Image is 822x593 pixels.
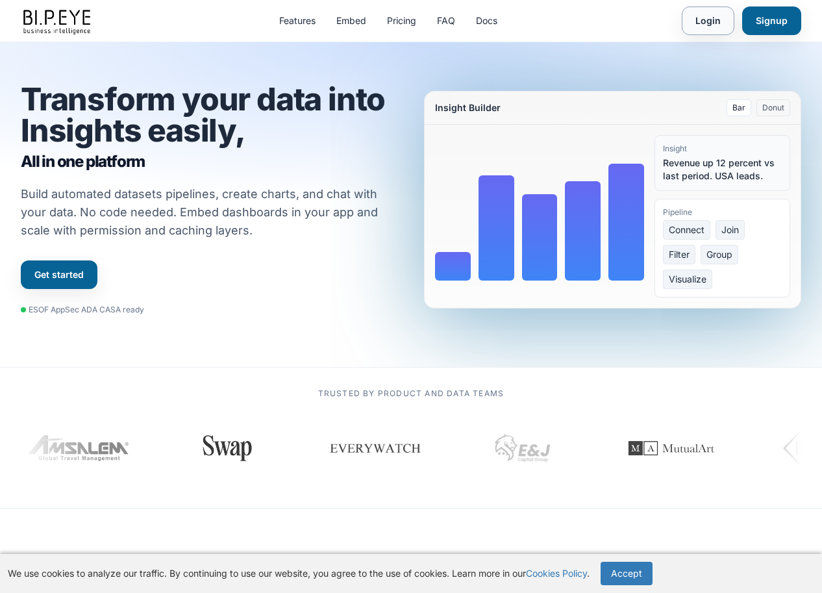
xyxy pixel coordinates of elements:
[727,99,751,116] button: Bar
[21,260,97,289] a: Get started
[742,6,801,35] a: Signup
[716,220,745,240] span: Join
[476,14,497,27] a: Docs
[21,388,801,399] p: Trusted by product and data teams
[435,135,644,281] div: Bar chart
[323,429,417,468] img: Everywatch
[526,568,587,579] a: Cookies Policy
[608,416,725,481] img: MutualArt
[21,305,144,315] div: ESOF AppSec ADA CASA ready
[756,99,790,116] button: Donut
[21,84,398,172] h1: Transform your data into Insights easily,
[435,101,501,114] div: Insight Builder
[21,151,398,172] span: All in one platform
[279,14,316,27] a: Features
[701,245,738,264] span: Group
[601,562,653,585] button: Accept
[682,6,734,35] a: Login
[663,207,782,218] div: Pipeline
[663,270,712,289] span: Visualize
[663,245,695,264] span: Filter
[21,185,395,240] p: Build automated datasets pipelines, create charts, and chat with your data. No code needed. Embed...
[21,6,95,36] img: bipeye-logo
[8,567,590,580] p: We use cookies to analyze our traffic. By continuing to use our website, you agree to the use of ...
[192,435,252,461] img: Swap
[23,435,125,461] img: Amsalem
[336,14,366,27] a: Embed
[663,157,782,183] div: Revenue up 12 percent vs last period. USA leads.
[663,144,782,154] div: Insight
[663,220,710,240] span: Connect
[387,14,416,27] a: Pricing
[437,14,455,27] a: FAQ
[486,416,551,481] img: EJ Capital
